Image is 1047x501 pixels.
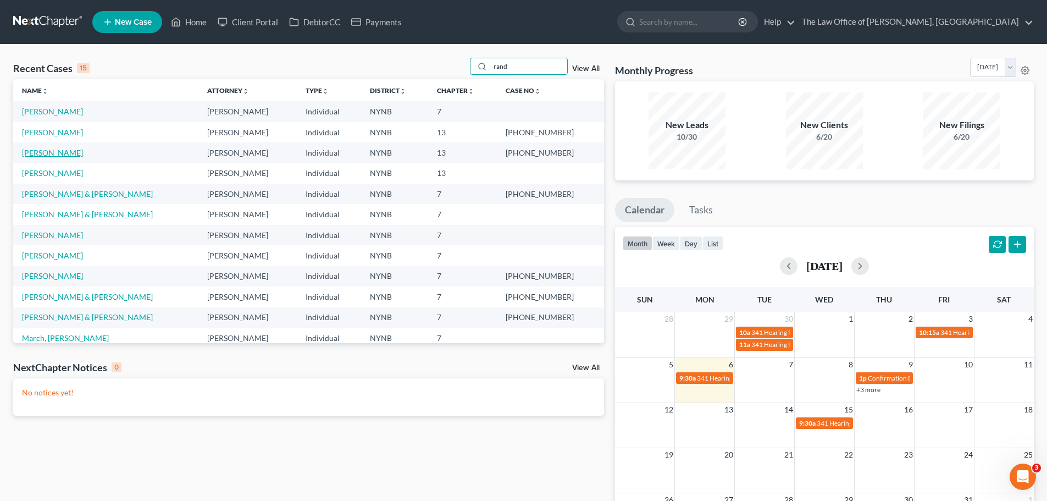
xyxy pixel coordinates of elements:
[428,307,497,328] td: 7
[297,307,361,328] td: Individual
[728,358,734,371] span: 6
[165,12,212,32] a: Home
[663,448,674,461] span: 19
[77,63,90,73] div: 15
[428,204,497,224] td: 7
[22,86,48,95] a: Nameunfold_more
[198,184,297,204] td: [PERSON_NAME]
[22,128,83,137] a: [PERSON_NAME]
[786,131,863,142] div: 6/20
[297,142,361,163] td: Individual
[297,122,361,142] td: Individual
[649,119,725,131] div: New Leads
[702,236,723,251] button: list
[963,448,974,461] span: 24
[297,328,361,348] td: Individual
[198,287,297,307] td: [PERSON_NAME]
[297,101,361,122] td: Individual
[963,403,974,416] span: 17
[639,12,740,32] input: Search by name...
[1010,464,1036,490] iframe: Intercom live chat
[361,245,428,266] td: NYNB
[817,419,915,427] span: 341 Hearing for [PERSON_NAME]
[572,364,600,372] a: View All
[786,119,863,131] div: New Clients
[1023,448,1034,461] span: 25
[22,168,83,178] a: [PERSON_NAME]
[697,374,862,382] span: 341 Hearing for [PERSON_NAME][GEOGRAPHIC_DATA]
[22,189,153,199] a: [PERSON_NAME] & [PERSON_NAME]
[938,295,950,304] span: Fri
[437,86,474,95] a: Chapterunfold_more
[534,88,541,95] i: unfold_more
[428,122,497,142] td: 13
[847,312,854,326] span: 1
[198,142,297,163] td: [PERSON_NAME]
[428,245,497,266] td: 7
[967,312,974,326] span: 3
[361,266,428,287] td: NYNB
[919,328,939,337] span: 10:15a
[799,419,816,427] span: 9:30a
[997,295,1011,304] span: Sat
[679,198,723,222] a: Tasks
[1023,403,1034,416] span: 18
[198,122,297,142] td: [PERSON_NAME]
[723,403,734,416] span: 13
[490,58,567,74] input: Search by name...
[400,88,406,95] i: unfold_more
[497,287,604,307] td: [PHONE_NUMBER]
[207,86,249,95] a: Attorneyunfold_more
[297,184,361,204] td: Individual
[843,448,854,461] span: 22
[668,358,674,371] span: 5
[198,101,297,122] td: [PERSON_NAME]
[22,387,595,398] p: No notices yet!
[652,236,680,251] button: week
[468,88,474,95] i: unfold_more
[1023,358,1034,371] span: 11
[907,312,914,326] span: 2
[757,295,772,304] span: Tue
[615,64,693,77] h3: Monthly Progress
[22,333,109,343] a: March, [PERSON_NAME]
[856,386,880,394] a: +3 more
[615,198,674,222] a: Calendar
[42,88,48,95] i: unfold_more
[506,86,541,95] a: Case Nounfold_more
[198,266,297,287] td: [PERSON_NAME]
[297,266,361,287] td: Individual
[306,86,329,95] a: Typeunfold_more
[497,142,604,163] td: [PHONE_NUMBER]
[112,362,121,372] div: 0
[297,225,361,245] td: Individual
[876,295,892,304] span: Thu
[751,328,850,337] span: 341 Hearing for [PERSON_NAME]
[212,12,284,32] a: Client Portal
[497,307,604,328] td: [PHONE_NUMBER]
[22,230,83,240] a: [PERSON_NAME]
[940,328,1039,337] span: 341 Hearing for [PERSON_NAME]
[198,328,297,348] td: [PERSON_NAME]
[361,328,428,348] td: NYNB
[370,86,406,95] a: Districtunfold_more
[428,266,497,287] td: 7
[1032,464,1041,472] span: 3
[361,307,428,328] td: NYNB
[723,448,734,461] span: 20
[428,184,497,204] td: 7
[198,245,297,266] td: [PERSON_NAME]
[297,245,361,266] td: Individual
[361,287,428,307] td: NYNB
[22,292,153,301] a: [PERSON_NAME] & [PERSON_NAME]
[739,340,750,349] span: 11a
[361,122,428,142] td: NYNB
[428,163,497,184] td: 13
[923,119,1000,131] div: New Filings
[859,374,867,382] span: 1p
[361,184,428,204] td: NYNB
[783,403,794,416] span: 14
[723,312,734,326] span: 29
[22,210,153,219] a: [PERSON_NAME] & [PERSON_NAME]
[361,163,428,184] td: NYNB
